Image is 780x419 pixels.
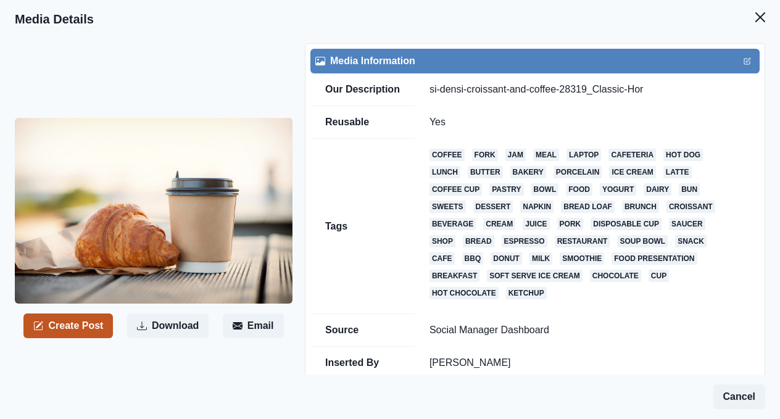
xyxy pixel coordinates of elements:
td: Source [310,314,415,347]
a: snack [675,235,707,247]
a: juice [523,218,549,230]
button: Close [748,5,773,30]
a: laptop [566,149,601,161]
td: Yes [415,106,760,139]
img: iqnvgozxpvi0esmsyg6n [15,118,292,304]
td: Tags [310,139,415,314]
button: Cancel [713,384,765,409]
button: Create Post [23,313,113,338]
a: milk [529,252,552,265]
a: sweets [429,201,466,213]
a: [PERSON_NAME] [429,357,511,368]
a: chocolate [590,270,641,282]
a: ketchup [506,287,547,299]
a: napkin [520,201,554,213]
a: hot chocolate [429,287,499,299]
a: bun [679,183,700,196]
a: bread [463,235,494,247]
p: Social Manager Dashboard [429,324,745,336]
a: hot dog [663,149,703,161]
a: breakfast [429,270,479,282]
a: cafeteria [608,149,656,161]
a: dessert [473,201,513,213]
a: beverage [429,218,476,230]
a: cafe [429,252,455,265]
a: lunch [429,166,460,178]
button: Email [223,313,284,338]
td: Our Description [310,73,415,106]
a: pastry [489,183,523,196]
a: croissant [666,201,715,213]
a: latte [663,166,692,178]
a: coffee cup [429,183,482,196]
button: Edit [740,54,755,68]
a: cup [649,270,669,282]
a: food [566,183,592,196]
a: fork [472,149,498,161]
a: cream [483,218,515,230]
a: donut [491,252,522,265]
a: food presentation [612,252,697,265]
a: disposable cup [591,218,662,230]
a: smoothie [560,252,604,265]
a: jam [505,149,526,161]
a: soft serve ice cream [487,270,582,282]
a: saucer [669,218,705,230]
a: ice cream [609,166,655,178]
button: Download [127,313,209,338]
a: porcelain [554,166,602,178]
a: shop [429,235,455,247]
a: brunch [622,201,659,213]
a: bread loaf [561,201,615,213]
div: Media Information [315,54,755,68]
td: si-densi-croissant-and-coffee-28319_Classic-Hor [415,73,760,106]
a: bakery [510,166,546,178]
a: coffee [429,149,465,161]
a: meal [533,149,559,161]
a: pork [557,218,584,230]
a: espresso [502,235,547,247]
td: Reusable [310,106,415,139]
a: soup bowl [617,235,668,247]
a: butter [468,166,503,178]
a: restaurant [555,235,610,247]
td: Inserted By [310,347,415,380]
a: yogurt [600,183,636,196]
a: dairy [644,183,671,196]
a: bbq [462,252,484,265]
a: bowl [531,183,559,196]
